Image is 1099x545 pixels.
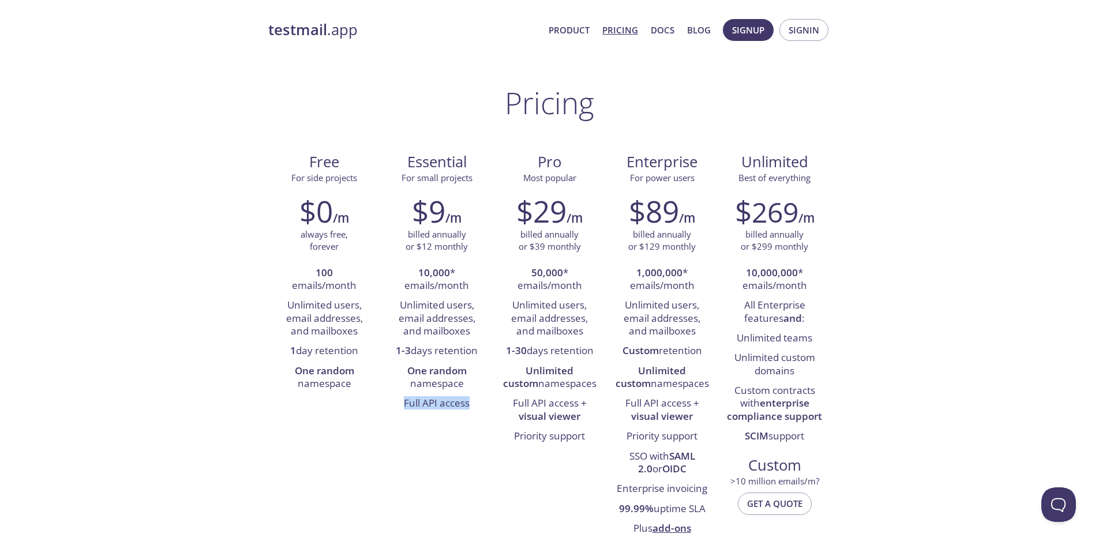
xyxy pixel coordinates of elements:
li: namespaces [614,362,710,394]
span: Pro [502,152,597,172]
strong: 1 [290,344,296,357]
li: Unlimited users, email addresses, and mailboxes [389,296,485,341]
iframe: Help Scout Beacon - Open [1041,487,1076,522]
span: > 10 million emails/m? [730,475,819,487]
a: Blog [687,22,711,37]
h2: $9 [412,194,445,228]
span: Enterprise [615,152,709,172]
span: Free [277,152,372,172]
li: Full API access + [614,394,710,427]
li: Unlimited teams [727,329,822,348]
strong: 100 [316,266,333,279]
strong: SAML 2.0 [638,449,695,475]
h6: /m [445,208,462,228]
span: Best of everything [738,172,811,183]
strong: 10,000 [418,266,450,279]
strong: One random [407,364,467,377]
li: uptime SLA [614,499,710,519]
h6: /m [679,208,695,228]
strong: visual viewer [631,409,693,423]
strong: Unlimited custom [616,364,687,390]
a: Pricing [602,22,638,37]
h2: $89 [629,194,679,228]
a: Product [549,22,590,37]
li: Full API access [389,394,485,414]
li: * emails/month [614,264,710,296]
li: retention [614,341,710,361]
p: always free, forever [301,228,348,253]
h2: $29 [516,194,567,228]
strong: One random [295,364,354,377]
span: For small projects [402,172,472,183]
button: Signup [723,19,774,41]
li: * emails/month [502,264,597,296]
li: Full API access + [502,394,597,427]
strong: 10,000,000 [746,266,798,279]
p: billed annually or $39 monthly [519,228,581,253]
strong: OIDC [662,462,687,475]
h1: Pricing [505,85,594,120]
strong: Custom [622,344,659,357]
span: For side projects [291,172,357,183]
h6: /m [567,208,583,228]
li: Unlimited custom domains [727,348,822,381]
strong: 99.99% [619,502,654,515]
span: 269 [752,193,798,231]
li: SSO with or [614,447,710,480]
span: Essential [390,152,484,172]
li: Unlimited users, email addresses, and mailboxes [277,296,372,341]
li: * emails/month [727,264,822,296]
li: support [727,427,822,446]
li: Custom contracts with [727,381,822,427]
li: namespace [389,362,485,394]
strong: 1-3 [396,344,411,357]
span: Custom [727,456,822,475]
li: emails/month [277,264,372,296]
span: Unlimited [741,152,808,172]
p: billed annually or $299 monthly [741,228,808,253]
p: billed annually or $129 monthly [628,228,696,253]
li: days retention [502,341,597,361]
strong: and [783,311,802,325]
li: namespaces [502,362,597,394]
strong: SCIM [745,429,768,442]
li: All Enterprise features : [727,296,822,329]
span: For power users [630,172,695,183]
strong: testmail [268,20,327,40]
li: Plus [614,519,710,539]
strong: 1,000,000 [636,266,682,279]
strong: enterprise compliance support [727,396,822,422]
li: namespace [277,362,372,394]
h6: /m [798,208,815,228]
button: Signin [779,19,828,41]
a: add-ons [652,521,691,535]
span: Signin [789,22,819,37]
li: Priority support [614,427,710,446]
strong: Unlimited custom [503,364,574,390]
li: Unlimited users, email addresses, and mailboxes [614,296,710,341]
li: Unlimited users, email addresses, and mailboxes [502,296,597,341]
li: * emails/month [389,264,485,296]
h6: /m [333,208,349,228]
a: Docs [651,22,674,37]
span: Get a quote [747,496,802,511]
strong: visual viewer [519,409,580,423]
span: Most popular [523,172,576,183]
strong: 50,000 [531,266,563,279]
li: Enterprise invoicing [614,479,710,499]
li: day retention [277,341,372,361]
a: testmail.app [268,20,539,40]
h2: $ [735,194,798,228]
li: days retention [389,341,485,361]
p: billed annually or $12 monthly [406,228,468,253]
span: Signup [732,22,764,37]
button: Get a quote [738,493,812,514]
h2: $0 [299,194,333,228]
li: Priority support [502,427,597,446]
strong: 1-30 [506,344,527,357]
